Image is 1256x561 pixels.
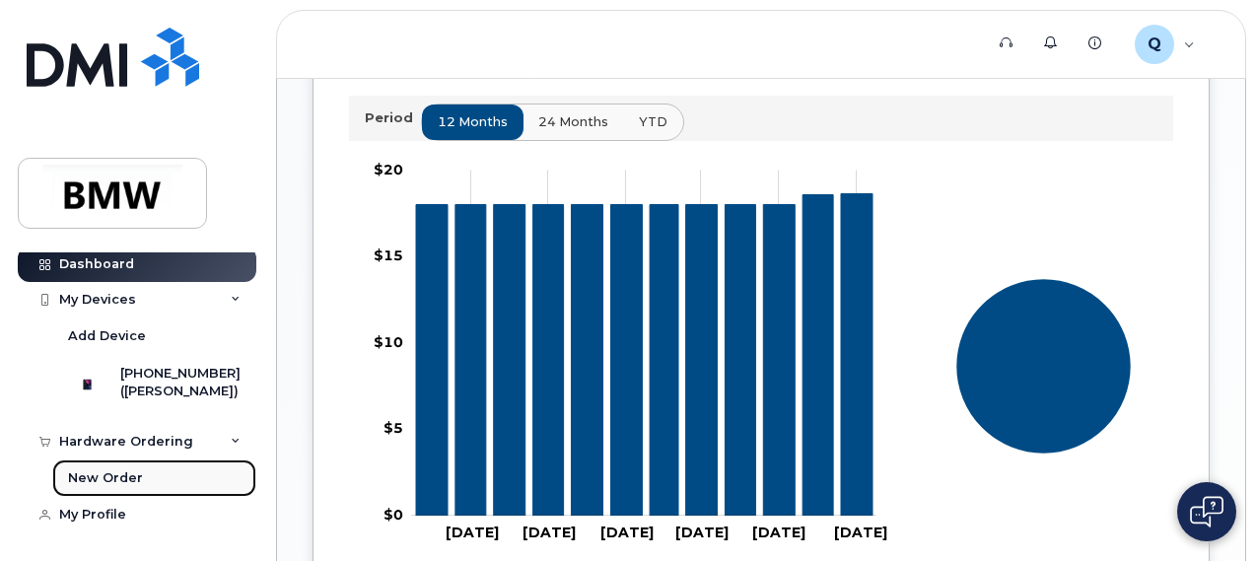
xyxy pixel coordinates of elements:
[384,419,403,437] tspan: $5
[416,194,872,517] g: 864-907-1522
[365,108,421,127] p: Period
[523,524,576,541] tspan: [DATE]
[1148,33,1161,56] span: Q
[752,524,805,541] tspan: [DATE]
[1121,25,1209,64] div: QT98412
[955,279,1131,455] g: Series
[834,524,887,541] tspan: [DATE]
[639,112,667,131] span: YTD
[600,524,654,541] tspan: [DATE]
[447,524,500,541] tspan: [DATE]
[1190,496,1223,527] img: Open chat
[384,506,403,524] tspan: $0
[374,246,403,264] tspan: $15
[374,333,403,351] tspan: $10
[676,524,730,541] tspan: [DATE]
[374,161,403,178] tspan: $20
[538,112,608,131] span: 24 months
